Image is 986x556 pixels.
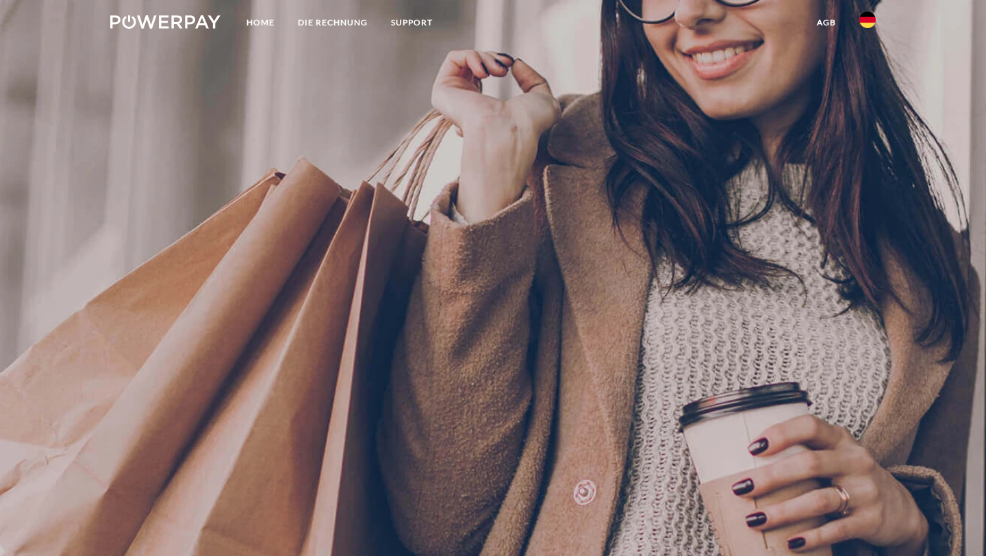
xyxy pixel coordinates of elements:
a: Home [235,10,286,35]
a: SUPPORT [379,10,444,35]
img: de [859,12,876,28]
a: DIE RECHNUNG [286,10,379,35]
img: logo-powerpay-white.svg [110,15,220,29]
a: agb [805,10,848,35]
